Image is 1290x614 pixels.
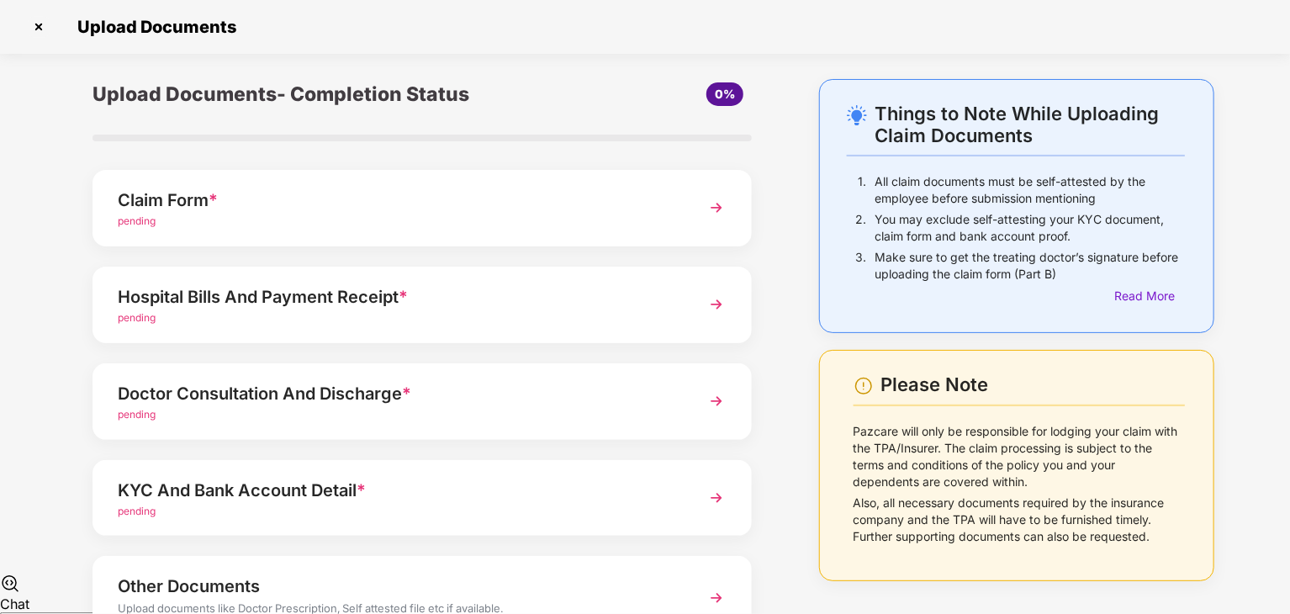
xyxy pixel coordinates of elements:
[701,483,732,513] img: svg+xml;base64,PHN2ZyBpZD0iTmV4dCIgeG1sbnM9Imh0dHA6Ly93d3cudzMub3JnLzIwMDAvc3ZnIiB3aWR0aD0iMzYiIG...
[61,17,245,37] span: Upload Documents
[847,105,867,125] img: svg+xml;base64,PHN2ZyB4bWxucz0iaHR0cDovL3d3dy53My5vcmcvMjAwMC9zdmciIHdpZHRoPSIyNC4wOTMiIGhlaWdodD...
[854,495,1185,545] p: Also, all necessary documents required by the insurance company and the TPA will have to be furni...
[25,13,52,40] img: svg+xml;base64,PHN2ZyBpZD0iQ3Jvc3MtMzJ4MzIiIHhtbG5zPSJodHRwOi8vd3d3LnczLm9yZy8yMDAwL3N2ZyIgd2lkdG...
[118,311,156,324] span: pending
[875,211,1185,245] p: You may exclude self-attesting your KYC document, claim form and bank account proof.
[118,214,156,227] span: pending
[875,103,1185,146] div: Things to Note While Uploading Claim Documents
[855,249,866,283] p: 3.
[118,505,156,517] span: pending
[118,573,675,600] div: Other Documents
[715,87,735,101] span: 0%
[701,193,732,223] img: svg+xml;base64,PHN2ZyBpZD0iTmV4dCIgeG1sbnM9Imh0dHA6Ly93d3cudzMub3JnLzIwMDAvc3ZnIiB3aWR0aD0iMzYiIG...
[1114,287,1185,305] div: Read More
[875,249,1185,283] p: Make sure to get the treating doctor’s signature before uploading the claim form (Part B)
[855,211,866,245] p: 2.
[118,477,675,504] div: KYC And Bank Account Detail
[701,386,732,416] img: svg+xml;base64,PHN2ZyBpZD0iTmV4dCIgeG1sbnM9Imh0dHA6Ly93d3cudzMub3JnLzIwMDAvc3ZnIiB3aWR0aD0iMzYiIG...
[118,408,156,421] span: pending
[118,187,675,214] div: Claim Form
[701,583,732,613] img: svg+xml;base64,PHN2ZyBpZD0iTmV4dCIgeG1sbnM9Imh0dHA6Ly93d3cudzMub3JnLzIwMDAvc3ZnIiB3aWR0aD0iMzYiIG...
[854,423,1185,490] p: Pazcare will only be responsible for lodging your claim with the TPA/Insurer. The claim processin...
[854,376,874,396] img: svg+xml;base64,PHN2ZyBpZD0iV2FybmluZ18tXzI0eDI0IiBkYXRhLW5hbWU9Ildhcm5pbmcgLSAyNHgyNCIgeG1sbnM9Im...
[701,289,732,320] img: svg+xml;base64,PHN2ZyBpZD0iTmV4dCIgeG1sbnM9Imh0dHA6Ly93d3cudzMub3JnLzIwMDAvc3ZnIiB3aWR0aD0iMzYiIG...
[858,173,866,207] p: 1.
[875,173,1185,207] p: All claim documents must be self-attested by the employee before submission mentioning
[118,283,675,310] div: Hospital Bills And Payment Receipt
[118,380,675,407] div: Doctor Consultation And Discharge
[93,79,531,109] div: Upload Documents- Completion Status
[881,373,1185,396] div: Please Note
